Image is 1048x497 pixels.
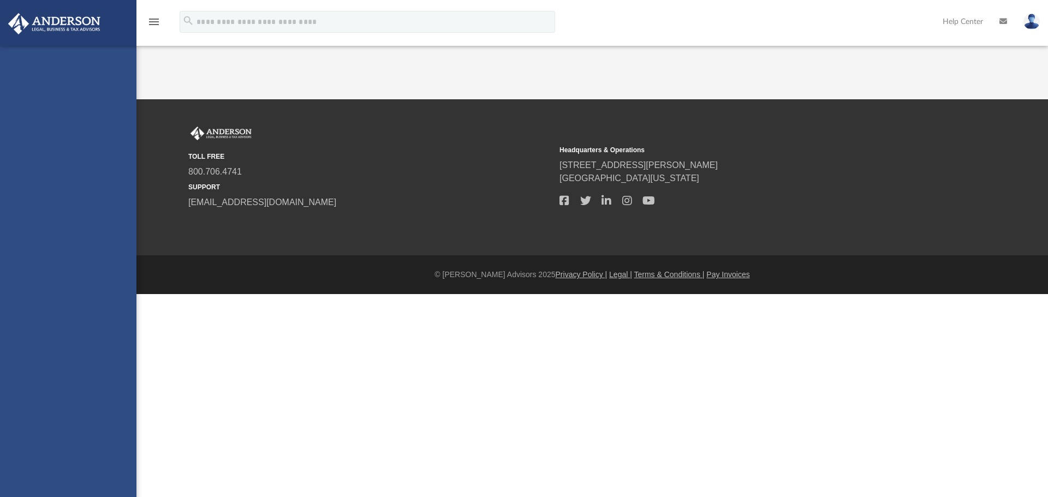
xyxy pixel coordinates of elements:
small: TOLL FREE [188,152,552,161]
img: User Pic [1023,14,1040,29]
small: SUPPORT [188,182,552,192]
a: 800.706.4741 [188,167,242,176]
a: [STREET_ADDRESS][PERSON_NAME] [559,160,718,170]
i: search [182,15,194,27]
a: Pay Invoices [706,270,749,279]
a: Privacy Policy | [556,270,608,279]
a: Terms & Conditions | [634,270,705,279]
div: © [PERSON_NAME] Advisors 2025 [136,269,1048,280]
img: Anderson Advisors Platinum Portal [5,13,104,34]
a: menu [147,21,160,28]
small: Headquarters & Operations [559,145,923,155]
a: [EMAIL_ADDRESS][DOMAIN_NAME] [188,197,336,207]
i: menu [147,15,160,28]
a: Legal | [609,270,632,279]
img: Anderson Advisors Platinum Portal [188,127,254,141]
a: [GEOGRAPHIC_DATA][US_STATE] [559,173,699,183]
